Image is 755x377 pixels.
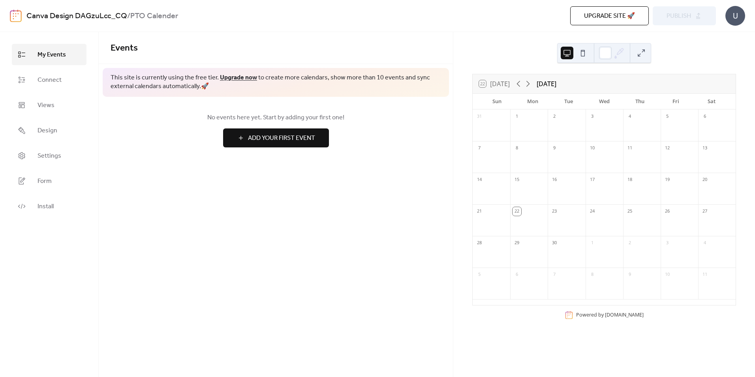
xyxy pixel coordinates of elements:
[625,144,634,153] div: 11
[588,270,597,279] div: 8
[475,144,484,153] div: 7
[475,207,484,216] div: 21
[475,175,484,184] div: 14
[622,94,658,109] div: Thu
[550,175,559,184] div: 16
[550,239,559,247] div: 30
[588,144,597,153] div: 10
[701,270,709,279] div: 11
[111,128,441,147] a: Add Your First Event
[130,9,178,24] b: PTO Calender
[588,112,597,121] div: 3
[12,170,86,192] a: Form
[663,144,672,153] div: 12
[701,112,709,121] div: 6
[725,6,745,26] div: U
[248,134,315,143] span: Add Your First Event
[663,207,672,216] div: 26
[625,239,634,247] div: 2
[588,239,597,247] div: 1
[625,207,634,216] div: 25
[570,6,649,25] button: Upgrade site 🚀
[663,239,672,247] div: 3
[38,101,54,110] span: Views
[701,175,709,184] div: 20
[625,175,634,184] div: 18
[475,239,484,247] div: 28
[588,175,597,184] div: 17
[12,196,86,217] a: Install
[663,112,672,121] div: 5
[588,207,597,216] div: 24
[127,9,130,24] b: /
[693,94,729,109] div: Sat
[475,112,484,121] div: 31
[513,112,521,121] div: 1
[38,151,61,161] span: Settings
[513,207,521,216] div: 22
[111,74,441,91] span: This site is currently using the free tier. to create more calendars, show more than 10 events an...
[701,239,709,247] div: 4
[220,72,257,84] a: Upgrade now
[550,207,559,216] div: 23
[223,128,329,147] button: Add Your First Event
[111,40,138,57] span: Events
[605,311,644,318] a: [DOMAIN_NAME]
[537,79,556,89] div: [DATE]
[663,175,672,184] div: 19
[38,202,54,211] span: Install
[701,144,709,153] div: 13
[38,126,57,136] span: Design
[10,9,22,22] img: logo
[515,94,551,109] div: Mon
[12,94,86,116] a: Views
[550,270,559,279] div: 7
[513,239,521,247] div: 29
[663,270,672,279] div: 10
[550,94,586,109] div: Tue
[12,69,86,90] a: Connect
[550,144,559,153] div: 9
[12,120,86,141] a: Design
[479,94,515,109] div: Sun
[38,50,66,60] span: My Events
[12,44,86,65] a: My Events
[12,145,86,166] a: Settings
[584,11,635,21] span: Upgrade site 🚀
[475,270,484,279] div: 5
[701,207,709,216] div: 27
[658,94,694,109] div: Fri
[550,112,559,121] div: 2
[26,9,127,24] a: Canva Design DAGzuLcc_CQ
[586,94,622,109] div: Wed
[513,175,521,184] div: 15
[38,177,52,186] span: Form
[111,113,441,123] span: No events here yet. Start by adding your first one!
[38,75,62,85] span: Connect
[625,112,634,121] div: 4
[513,270,521,279] div: 6
[576,311,644,318] div: Powered by
[513,144,521,153] div: 8
[625,270,634,279] div: 9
